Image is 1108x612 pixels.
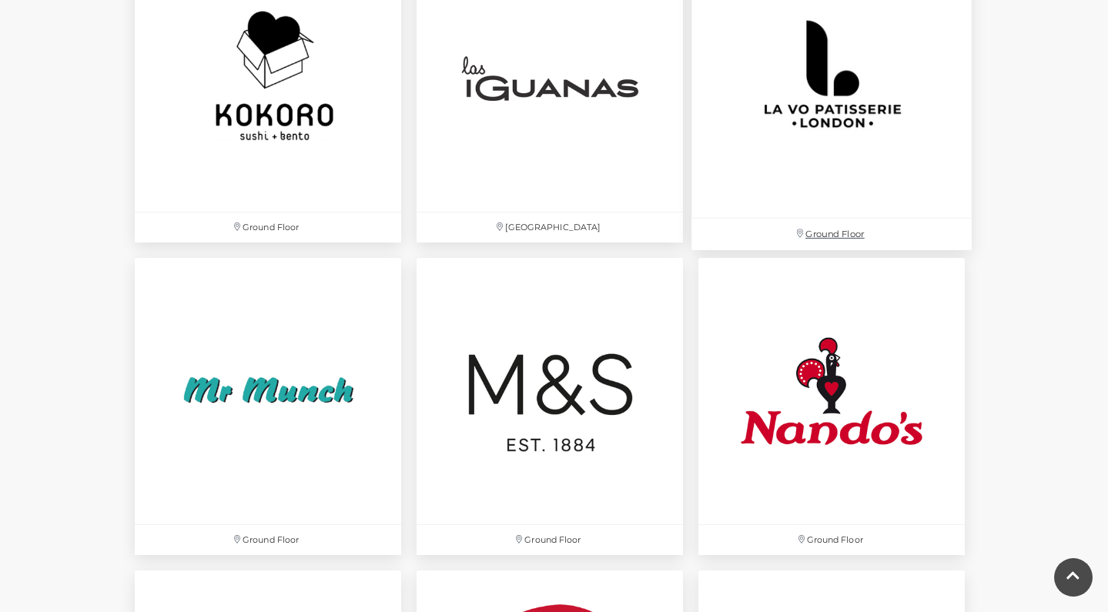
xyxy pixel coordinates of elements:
p: Ground Floor [698,525,965,555]
a: Ground Floor [691,250,972,563]
a: Ground Floor [127,250,409,563]
p: Ground Floor [135,212,401,242]
p: Ground Floor [135,525,401,555]
p: Ground Floor [417,525,683,555]
p: [GEOGRAPHIC_DATA] [417,212,683,242]
p: Ground Floor [691,219,972,250]
a: Ground Floor [409,250,691,563]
